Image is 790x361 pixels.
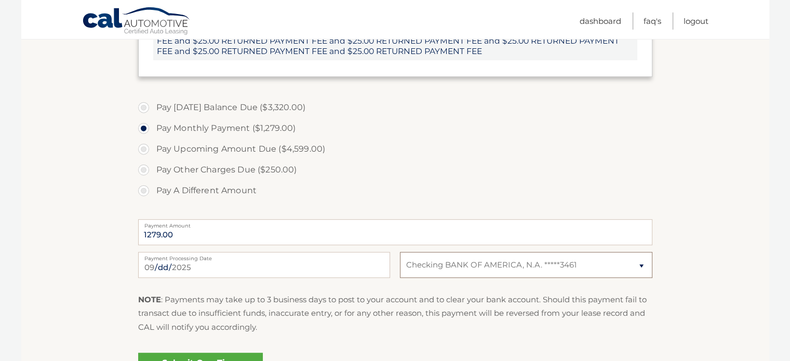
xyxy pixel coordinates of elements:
label: Pay Upcoming Amount Due ($4,599.00) [138,139,652,159]
a: FAQ's [644,12,661,30]
label: Payment Processing Date [138,252,390,260]
input: Payment Amount [138,219,652,245]
label: Pay A Different Amount [138,180,652,201]
strong: NOTE [138,295,161,304]
label: Pay Other Charges Due ($250.00) [138,159,652,180]
label: Payment Amount [138,219,652,228]
p: : Payments may take up to 3 business days to post to your account and to clear your bank account.... [138,293,652,334]
a: Dashboard [580,12,621,30]
label: Pay [DATE] Balance Due ($3,320.00) [138,97,652,118]
input: Payment Date [138,252,390,278]
a: Cal Automotive [82,7,191,37]
a: Logout [684,12,708,30]
label: Pay Monthly Payment ($1,279.00) [138,118,652,139]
